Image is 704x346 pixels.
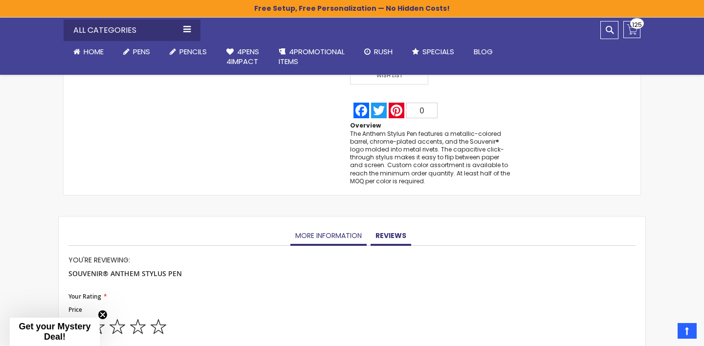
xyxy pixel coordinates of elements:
[371,226,411,246] a: Reviews
[388,103,439,118] a: Pinterest0
[19,322,90,342] span: Get your Mystery Deal!
[623,21,640,38] a: 125
[68,305,82,314] span: Price
[420,107,424,115] span: 0
[226,46,259,66] span: 4Pens 4impact
[10,318,100,346] div: Get your Mystery Deal!Close teaser
[350,66,428,85] span: Wish List
[64,41,113,63] a: Home
[290,226,367,246] a: More Information
[179,46,207,57] span: Pencils
[68,255,130,265] span: You're reviewing:
[84,46,104,57] span: Home
[354,41,402,63] a: Rush
[160,41,217,63] a: Pencils
[352,103,370,118] a: Facebook
[464,41,503,63] a: Blog
[68,292,101,301] span: Your Rating
[474,46,493,57] span: Blog
[98,310,108,320] button: Close teaser
[422,46,454,57] span: Specials
[269,41,354,73] a: 4PROMOTIONALITEMS
[350,121,381,130] strong: Overview
[402,41,464,63] a: Specials
[68,264,313,278] strong: Souvenir® Anthem Stylus Pen
[350,66,431,85] a: Wish List
[133,46,150,57] span: Pens
[217,41,269,73] a: 4Pens4impact
[374,46,393,57] span: Rush
[623,320,704,346] iframe: Google Customer Reviews
[370,103,388,118] a: Twitter
[64,20,200,41] div: All Categories
[632,20,642,29] span: 125
[279,46,345,66] span: 4PROMOTIONAL ITEMS
[350,130,512,185] div: The Anthem Stylus Pen features a metallic-colored barrel, chrome-plated accents, and the Souvenir...
[113,41,160,63] a: Pens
